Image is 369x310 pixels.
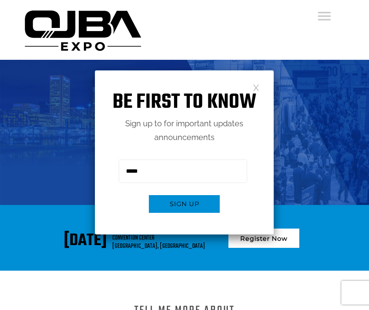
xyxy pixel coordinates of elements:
h1: Be first to know [104,90,265,115]
a: Close [253,84,260,90]
button: Sign up [149,195,220,213]
div: [GEOGRAPHIC_DATA] CONVENTION CENTER [GEOGRAPHIC_DATA], [GEOGRAPHIC_DATA] [112,226,205,251]
div: [DATE] [64,223,107,259]
a: Register Now [228,229,299,248]
p: Sign up to for important updates announcements [104,117,265,144]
